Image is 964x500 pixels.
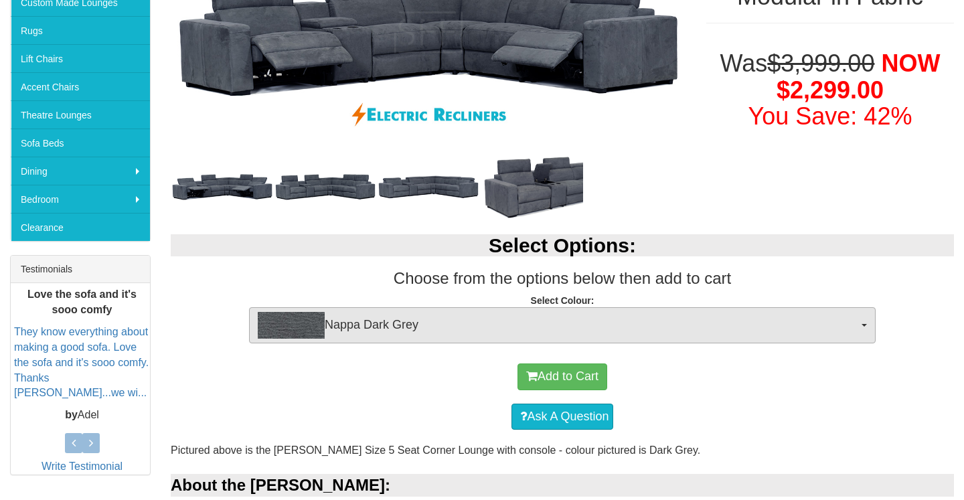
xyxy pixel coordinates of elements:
[171,270,954,287] h3: Choose from the options below then add to cart
[11,44,150,72] a: Lift Chairs
[767,50,874,77] del: $3,999.00
[11,256,150,283] div: Testimonials
[11,129,150,157] a: Sofa Beds
[11,16,150,44] a: Rugs
[27,288,137,315] b: Love the sofa and it's sooo comfy
[748,102,912,130] font: You Save: 42%
[517,363,607,390] button: Add to Cart
[706,50,954,130] h1: Was
[249,307,876,343] button: Nappa Dark GreyNappa Dark Grey
[531,295,594,306] strong: Select Colour:
[42,461,123,472] a: Write Testimonial
[11,72,150,100] a: Accent Chairs
[489,234,636,256] b: Select Options:
[171,474,954,497] div: About the [PERSON_NAME]:
[11,157,150,185] a: Dining
[511,404,613,430] a: Ask A Question
[65,409,78,420] b: by
[258,312,858,339] span: Nappa Dark Grey
[11,185,150,213] a: Bedroom
[11,213,150,241] a: Clearance
[14,326,149,398] a: They know everything about making a good sofa. Love the sofa and it's sooo comfy. Thanks [PERSON_...
[11,100,150,129] a: Theatre Lounges
[258,312,325,339] img: Nappa Dark Grey
[14,408,150,423] p: Adel
[777,50,940,104] span: NOW $2,299.00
